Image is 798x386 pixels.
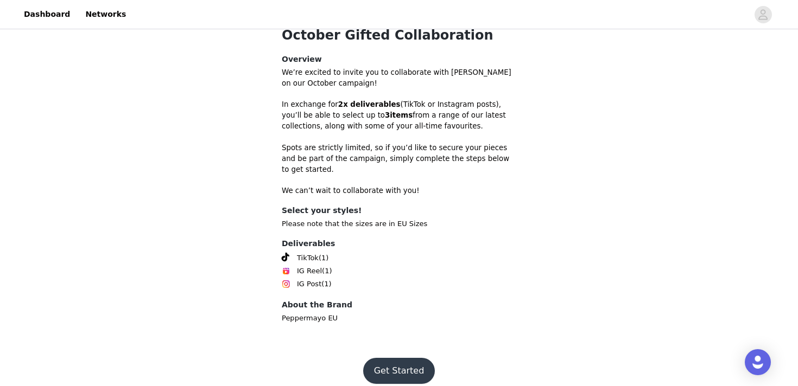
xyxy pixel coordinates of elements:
[282,267,290,275] img: Instagram Reels Icon
[282,205,516,216] h4: Select your styles!
[363,358,435,384] button: Get Started
[17,2,77,27] a: Dashboard
[321,279,331,289] span: (1)
[758,6,768,23] div: avatar
[282,100,506,130] span: In exchange for (TikTok or Instagram posts), you’ll be able to select up to from a range of our l...
[319,253,328,263] span: (1)
[297,279,321,289] span: IG Post
[282,299,516,311] h4: About the Brand
[282,218,516,229] p: Please note that the sizes are in EU Sizes
[282,68,511,87] span: We’re excited to invite you to collaborate with [PERSON_NAME] on our October campaign!
[338,100,401,108] strong: 2x deliverables
[282,144,509,173] span: Spots are strictly limited, so if you’d like to secure your pieces and be part of the campaign, s...
[297,266,322,276] span: IG Reel
[390,111,413,119] strong: items
[282,54,516,65] h4: Overview
[282,186,420,195] span: We can’t wait to collaborate with you!
[297,253,319,263] span: TikTok
[322,266,332,276] span: (1)
[282,313,516,324] p: Peppermayo EU
[745,349,771,375] div: Open Intercom Messenger
[385,111,390,119] strong: 3
[282,280,290,288] img: Instagram Icon
[282,238,516,249] h4: Deliverables
[79,2,132,27] a: Networks
[282,25,516,45] h1: October Gifted Collaboration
